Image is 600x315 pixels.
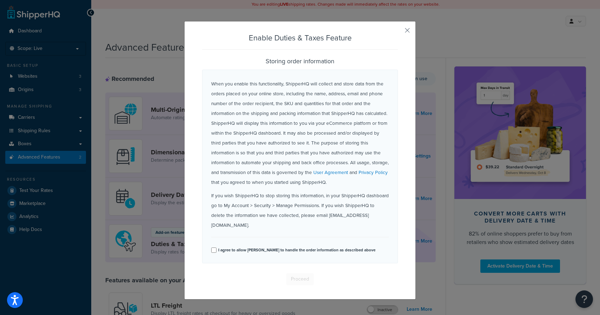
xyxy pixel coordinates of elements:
h4: Storing order information [202,57,398,66]
a: User Agreement [313,169,348,176]
label: I agree to allow [PERSON_NAME] to handle the order information as described above [218,245,375,255]
h3: Enable Duties & Taxes Feature [202,34,398,42]
a: Privacy Policy [359,169,388,176]
p: If you wish ShipperHQ to stop storing this information, in your ShipperHQ dashboard go to My Acco... [211,191,389,230]
p: When you enable this functionality, ShipperHQ will collect and store data from the orders placed ... [211,79,389,187]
